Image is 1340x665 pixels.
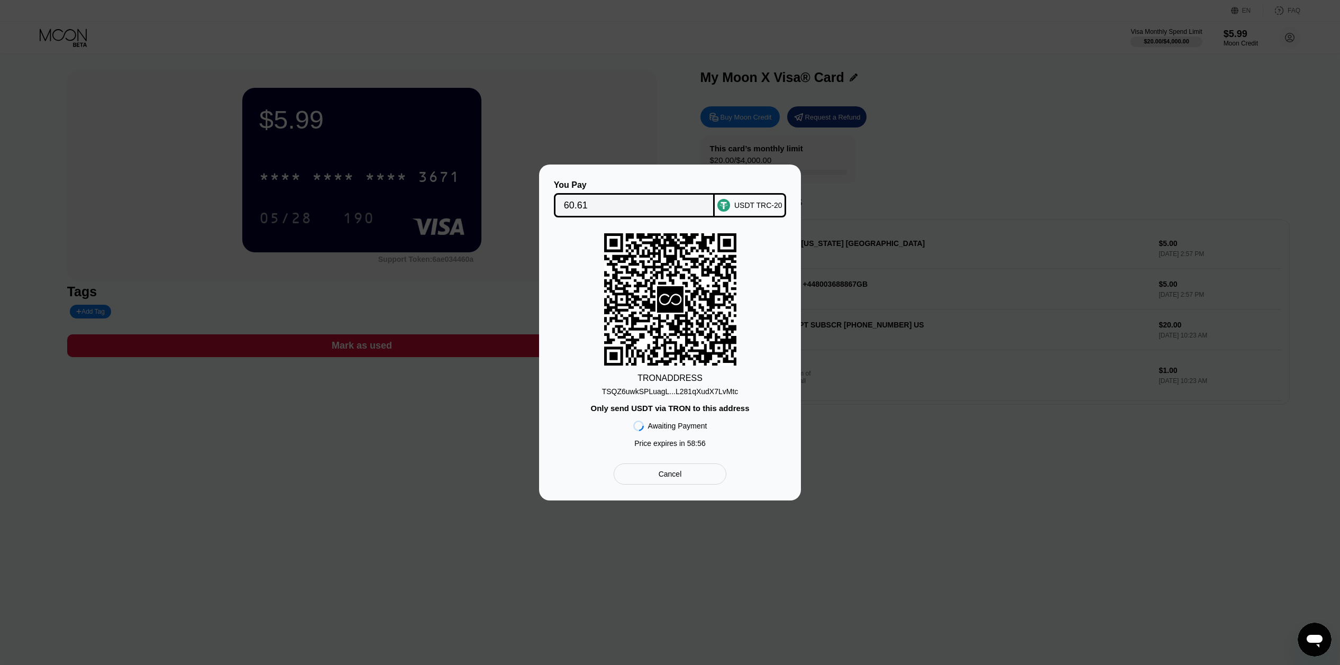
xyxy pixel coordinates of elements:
[648,422,707,430] div: Awaiting Payment
[634,439,706,448] div: Price expires in
[734,201,782,209] div: USDT TRC-20
[637,374,703,383] div: TRON ADDRESS
[590,404,749,413] div: Only send USDT via TRON to this address
[554,180,715,190] div: You Pay
[614,463,726,485] div: Cancel
[602,383,739,396] div: TSQZ6uwkSPLuagL...L281qXudX7LvMtc
[1298,623,1332,657] iframe: Кнопка запуска окна обмена сообщениями
[687,439,706,448] span: 58 : 56
[659,469,682,479] div: Cancel
[602,387,739,396] div: TSQZ6uwkSPLuagL...L281qXudX7LvMtc
[555,180,785,217] div: You PayUSDT TRC-20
